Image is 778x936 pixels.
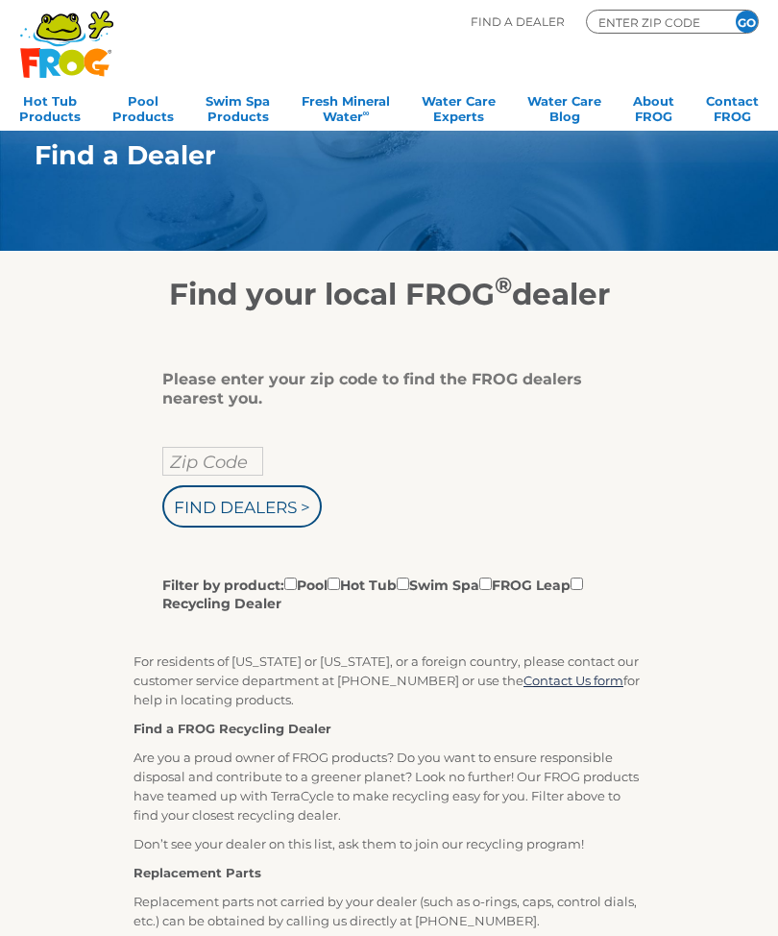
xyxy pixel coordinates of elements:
p: Are you a proud owner of FROG products? Do you want to ensure responsible disposal and contribute... [134,748,644,825]
p: Find A Dealer [471,10,565,34]
sup: ∞ [363,108,370,118]
input: Filter by product:PoolHot TubSwim SpaFROG LeapRecycling Dealer [397,578,409,590]
h2: Find your local FROG dealer [6,276,772,312]
a: PoolProducts [112,87,174,126]
h1: Find a Dealer [35,140,695,170]
input: GO [736,11,758,33]
a: Hot TubProducts [19,87,81,126]
input: Filter by product:PoolHot TubSwim SpaFROG LeapRecycling Dealer [328,578,340,590]
strong: Find a FROG Recycling Dealer [134,721,331,736]
a: AboutFROG [633,87,674,126]
input: Filter by product:PoolHot TubSwim SpaFROG LeapRecycling Dealer [284,578,297,590]
p: For residents of [US_STATE] or [US_STATE], or a foreign country, please contact our customer serv... [134,652,644,709]
input: Zip Code Form [596,13,712,31]
a: Fresh MineralWater∞ [302,87,390,126]
a: Water CareExperts [422,87,496,126]
input: Find Dealers > [162,485,322,528]
a: Contact Us form [523,673,623,688]
a: ContactFROG [706,87,759,126]
input: Filter by product:PoolHot TubSwim SpaFROG LeapRecycling Dealer [479,578,492,590]
p: Don’t see your dealer on this list, ask them to join our recycling program! [134,834,644,853]
sup: ® [495,271,512,299]
a: Water CareBlog [527,87,601,126]
div: Please enter your zip code to find the FROG dealers nearest you. [162,370,601,408]
p: Replacement parts not carried by your dealer (such as o-rings, caps, control dials, etc.) can be ... [134,892,644,930]
input: Filter by product:PoolHot TubSwim SpaFROG LeapRecycling Dealer [571,578,583,590]
label: Filter by product: Pool Hot Tub Swim Spa FROG Leap Recycling Dealer [162,574,601,613]
strong: Replacement Parts [134,865,261,880]
a: Swim SpaProducts [206,87,270,126]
